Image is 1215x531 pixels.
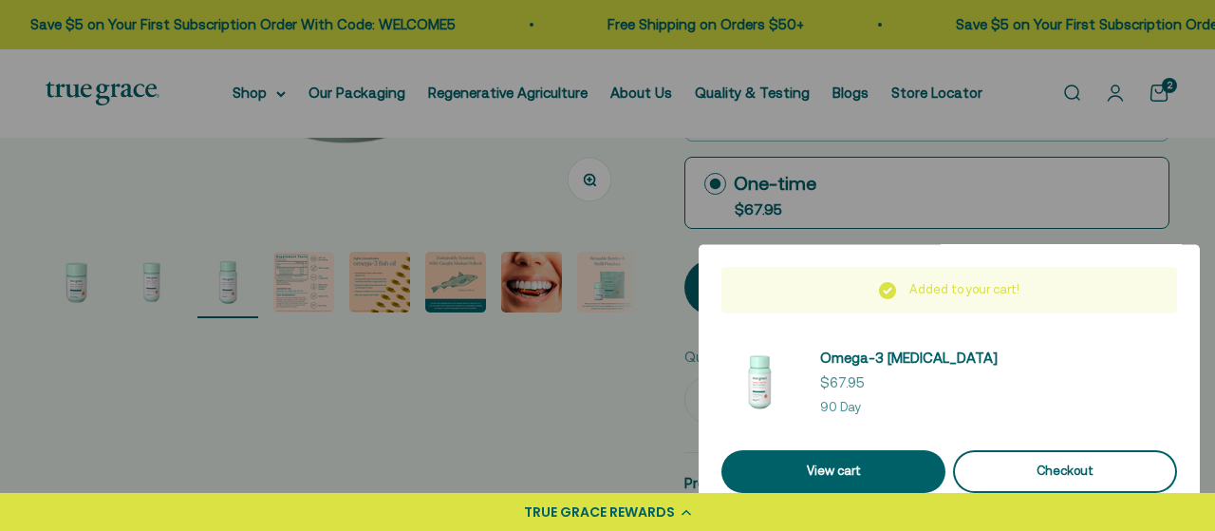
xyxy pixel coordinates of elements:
p: 90 Day [820,398,998,418]
div: Added to your cart! [721,267,1177,313]
a: Omega-3 [MEDICAL_DATA] [820,347,998,370]
sale-price: $67.95 [820,371,865,394]
div: Checkout [976,462,1154,482]
div: TRUE GRACE REWARDS [524,503,675,522]
button: Checkout [953,450,1177,493]
img: Omega-3 Fish Oil [721,344,797,420]
a: View cart [721,450,945,493]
